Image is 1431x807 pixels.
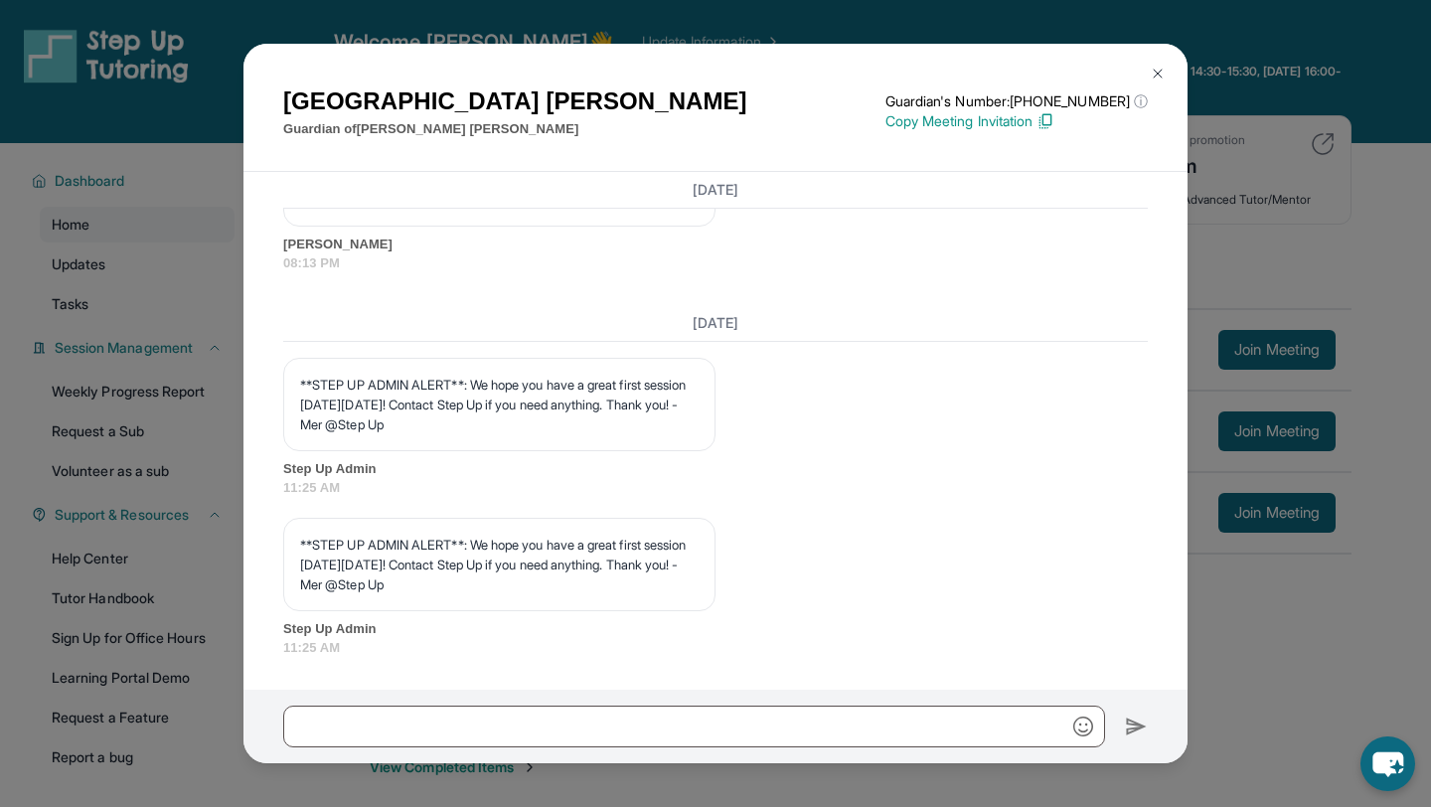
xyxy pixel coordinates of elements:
[300,535,699,594] p: **STEP UP ADMIN ALERT**: We hope you have a great first session [DATE][DATE]! Contact Step Up if ...
[283,235,1148,254] span: [PERSON_NAME]
[283,619,1148,639] span: Step Up Admin
[283,313,1148,333] h3: [DATE]
[1073,717,1093,736] img: Emoji
[1360,736,1415,791] button: chat-button
[1125,715,1148,738] img: Send icon
[885,111,1148,131] p: Copy Meeting Invitation
[283,638,1148,658] span: 11:25 AM
[300,375,699,434] p: **STEP UP ADMIN ALERT**: We hope you have a great first session [DATE][DATE]! Contact Step Up if ...
[283,119,747,139] p: Guardian of [PERSON_NAME] [PERSON_NAME]
[283,459,1148,479] span: Step Up Admin
[283,478,1148,498] span: 11:25 AM
[283,83,747,119] h1: [GEOGRAPHIC_DATA] [PERSON_NAME]
[1036,112,1054,130] img: Copy Icon
[885,91,1148,111] p: Guardian's Number: [PHONE_NUMBER]
[283,253,1148,273] span: 08:13 PM
[1150,66,1166,81] img: Close Icon
[283,180,1148,200] h3: [DATE]
[1134,91,1148,111] span: ⓘ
